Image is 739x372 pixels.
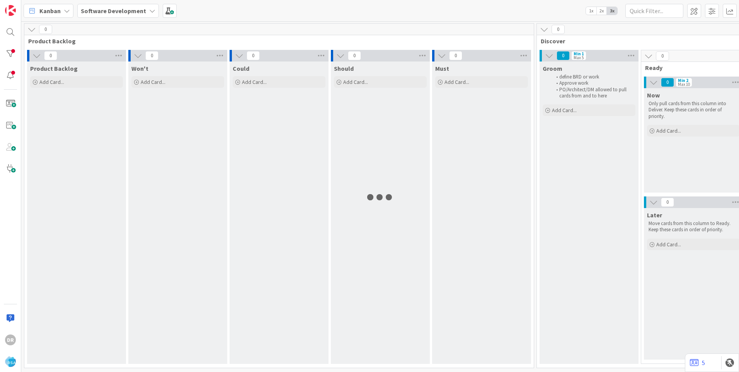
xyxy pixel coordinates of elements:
[647,91,660,99] span: Now
[343,78,368,85] span: Add Card...
[444,78,469,85] span: Add Card...
[541,37,739,45] span: Discover
[81,7,146,15] b: Software Development
[5,334,16,345] div: DR
[656,51,669,61] span: 0
[39,25,52,34] span: 0
[30,65,78,72] span: Product Backlog
[44,51,57,60] span: 0
[661,78,674,87] span: 0
[247,51,260,60] span: 0
[607,7,617,15] span: 3x
[647,211,662,219] span: Later
[145,51,158,60] span: 0
[625,4,683,18] input: Quick Filter...
[574,56,584,60] div: Max 5
[678,82,690,86] div: Max 10
[5,356,16,367] img: avatar
[656,127,681,134] span: Add Card...
[557,51,570,60] span: 0
[552,25,565,34] span: 0
[596,7,607,15] span: 2x
[552,80,634,86] li: Approve work
[242,78,267,85] span: Add Card...
[649,101,738,119] p: Only pull cards from this column into Deliver. Keep these cards in order of priority.
[449,51,462,60] span: 0
[678,78,688,82] div: Min 2
[690,358,705,367] a: 5
[649,220,738,233] p: Move cards from this column to Ready. Keep these cards in order of priority.
[334,65,354,72] span: Should
[543,65,562,72] span: Groom
[348,51,361,60] span: 0
[141,78,165,85] span: Add Card...
[435,65,449,72] span: Must
[131,65,148,72] span: Won't
[586,7,596,15] span: 1x
[656,241,681,248] span: Add Card...
[574,52,584,56] div: Min 1
[39,78,64,85] span: Add Card...
[645,64,736,72] span: Ready
[552,87,634,99] li: PO/Architect/DM allowed to pull cards from and to here
[5,5,16,16] img: Visit kanbanzone.com
[28,37,524,45] span: Product Backlog
[552,74,634,80] li: define BRD or work
[233,65,249,72] span: Could
[552,107,577,114] span: Add Card...
[661,198,674,207] span: 0
[39,6,61,15] span: Kanban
